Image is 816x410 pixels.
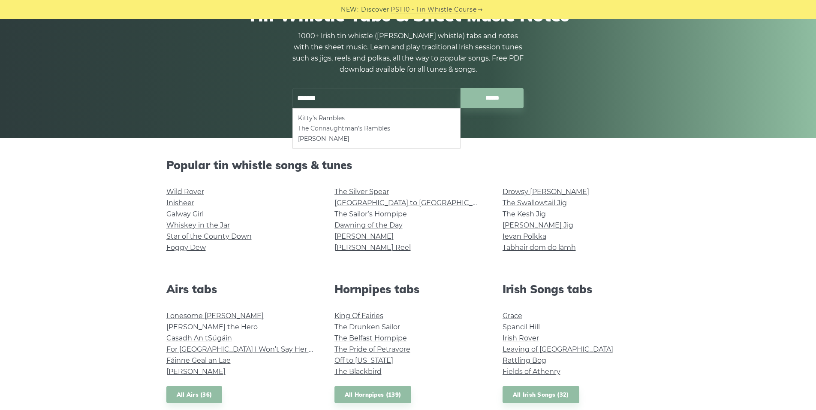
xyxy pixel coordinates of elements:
[503,232,546,240] a: Ievan Polkka
[166,323,258,331] a: [PERSON_NAME] the Hero
[166,243,206,252] a: Foggy Dew
[298,134,455,144] li: [PERSON_NAME]
[503,210,546,218] a: The Kesh Jig
[334,188,389,196] a: The Silver Spear
[166,188,204,196] a: Wild Rover
[503,334,539,342] a: Irish Rover
[166,345,330,353] a: For [GEOGRAPHIC_DATA] I Won’t Say Her Name
[166,158,650,172] h2: Popular tin whistle songs & tunes
[503,199,567,207] a: The Swallowtail Jig
[334,243,411,252] a: [PERSON_NAME] Reel
[361,5,389,15] span: Discover
[334,356,393,364] a: Off to [US_STATE]
[341,5,358,15] span: NEW:
[391,5,476,15] a: PST10 - Tin Whistle Course
[298,113,455,123] li: Kitty’s Rambles
[503,386,579,404] a: All Irish Songs (32)
[334,221,403,229] a: Dawning of the Day
[166,356,231,364] a: Fáinne Geal an Lae
[166,386,223,404] a: All Airs (36)
[292,30,524,75] p: 1000+ Irish tin whistle ([PERSON_NAME] whistle) tabs and notes with the sheet music. Learn and pl...
[166,210,204,218] a: Galway Girl
[334,367,382,376] a: The Blackbird
[298,123,455,134] li: The Connaughtman’s Rambles
[334,312,383,320] a: King Of Fairies
[334,199,493,207] a: [GEOGRAPHIC_DATA] to [GEOGRAPHIC_DATA]
[503,188,589,196] a: Drowsy [PERSON_NAME]
[503,356,546,364] a: Rattling Bog
[166,282,314,296] h2: Airs tabs
[166,221,230,229] a: Whiskey in the Jar
[503,282,650,296] h2: Irish Songs tabs
[166,312,264,320] a: Lonesome [PERSON_NAME]
[166,367,226,376] a: [PERSON_NAME]
[334,345,410,353] a: The Pride of Petravore
[334,282,482,296] h2: Hornpipes tabs
[503,221,573,229] a: [PERSON_NAME] Jig
[503,323,540,331] a: Spancil Hill
[166,199,194,207] a: Inisheer
[503,243,576,252] a: Tabhair dom do lámh
[166,5,650,25] h1: Tin Whistle Tabs & Sheet Music Notes
[334,210,407,218] a: The Sailor’s Hornpipe
[166,334,232,342] a: Casadh An tSúgáin
[334,386,412,404] a: All Hornpipes (139)
[503,345,613,353] a: Leaving of [GEOGRAPHIC_DATA]
[503,312,522,320] a: Grace
[334,334,407,342] a: The Belfast Hornpipe
[334,232,394,240] a: [PERSON_NAME]
[503,367,560,376] a: Fields of Athenry
[334,323,400,331] a: The Drunken Sailor
[166,232,252,240] a: Star of the County Down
